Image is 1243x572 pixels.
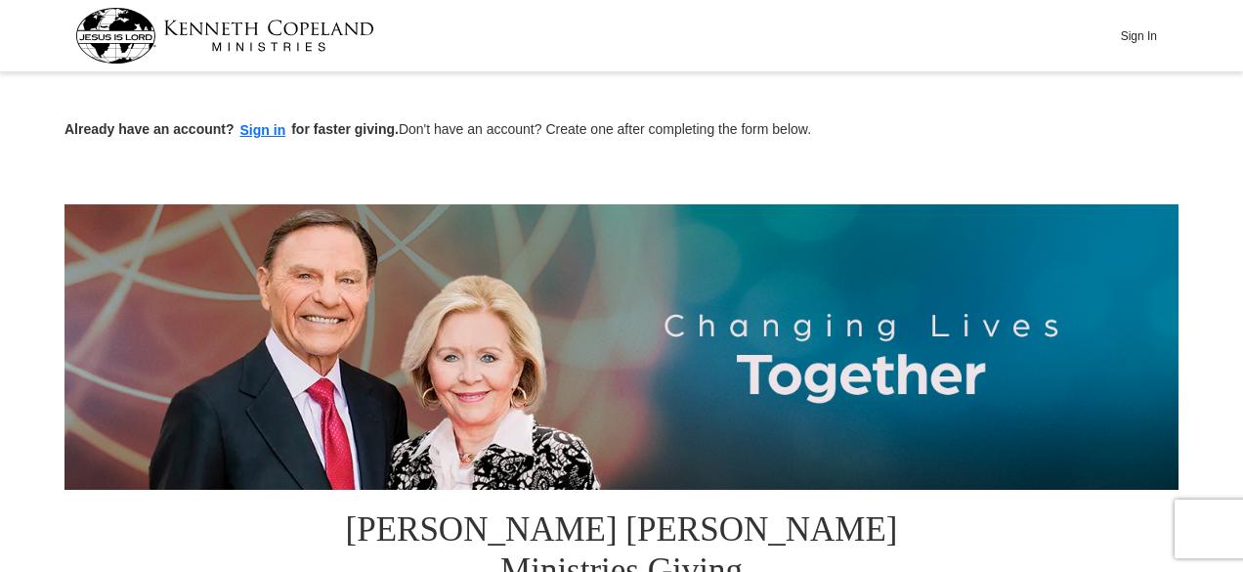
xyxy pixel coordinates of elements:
[1109,21,1168,51] button: Sign In
[64,121,399,137] strong: Already have an account? for faster giving.
[64,119,1179,142] p: Don't have an account? Create one after completing the form below.
[235,119,292,142] button: Sign in
[75,8,374,64] img: kcm-header-logo.svg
